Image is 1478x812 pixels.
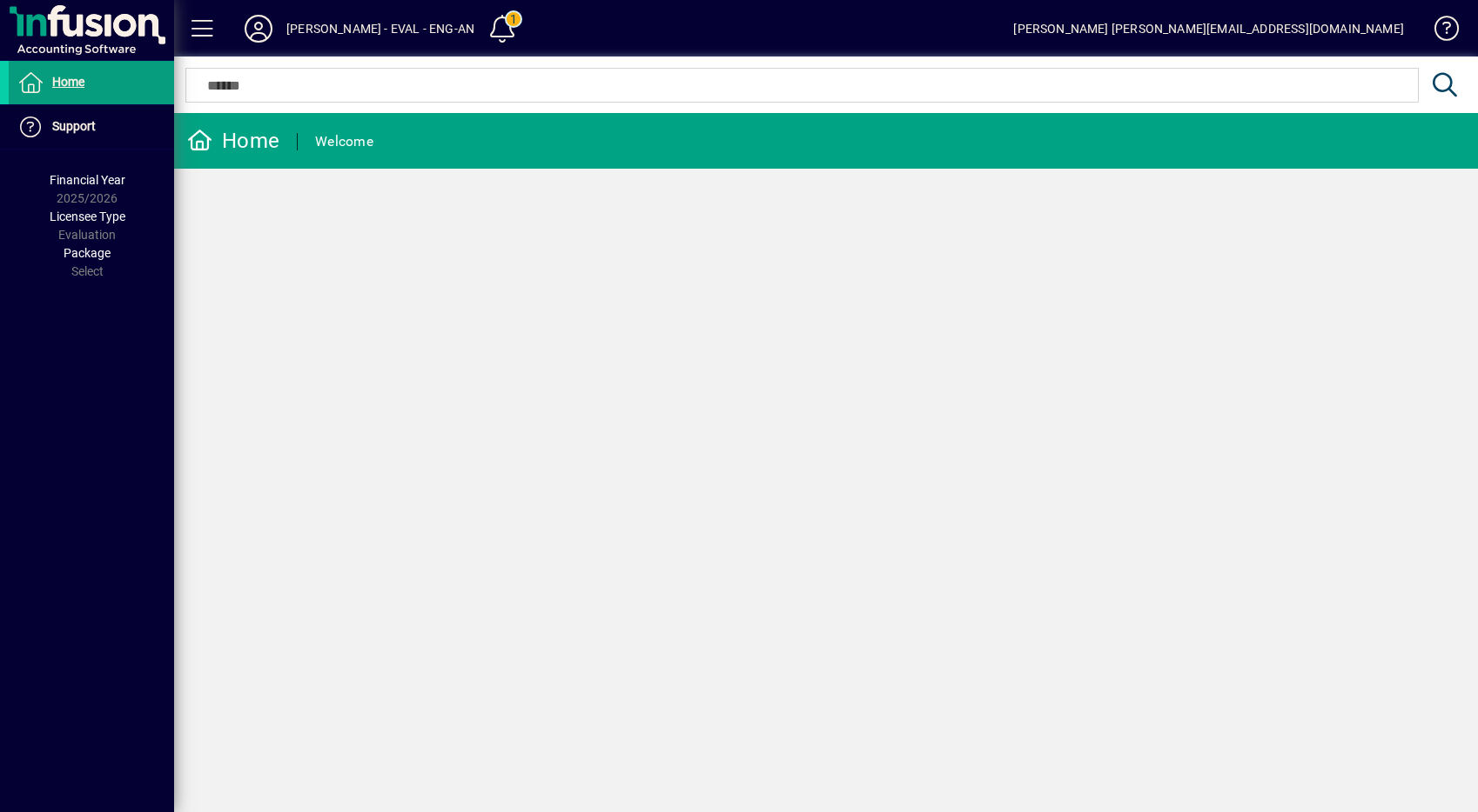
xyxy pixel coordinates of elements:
[187,127,279,155] div: Home
[231,13,286,44] button: Profile
[50,173,125,187] span: Financial Year
[9,105,174,149] a: Support
[52,119,96,133] span: Support
[286,15,474,43] div: [PERSON_NAME] - EVAL - ENG-AN
[64,246,111,260] span: Package
[1013,15,1404,43] div: [PERSON_NAME] [PERSON_NAME][EMAIL_ADDRESS][DOMAIN_NAME]
[50,210,125,223] span: Licensee Type
[315,128,373,156] div: Welcome
[52,75,84,89] span: Home
[1421,3,1456,60] a: Knowledge Base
